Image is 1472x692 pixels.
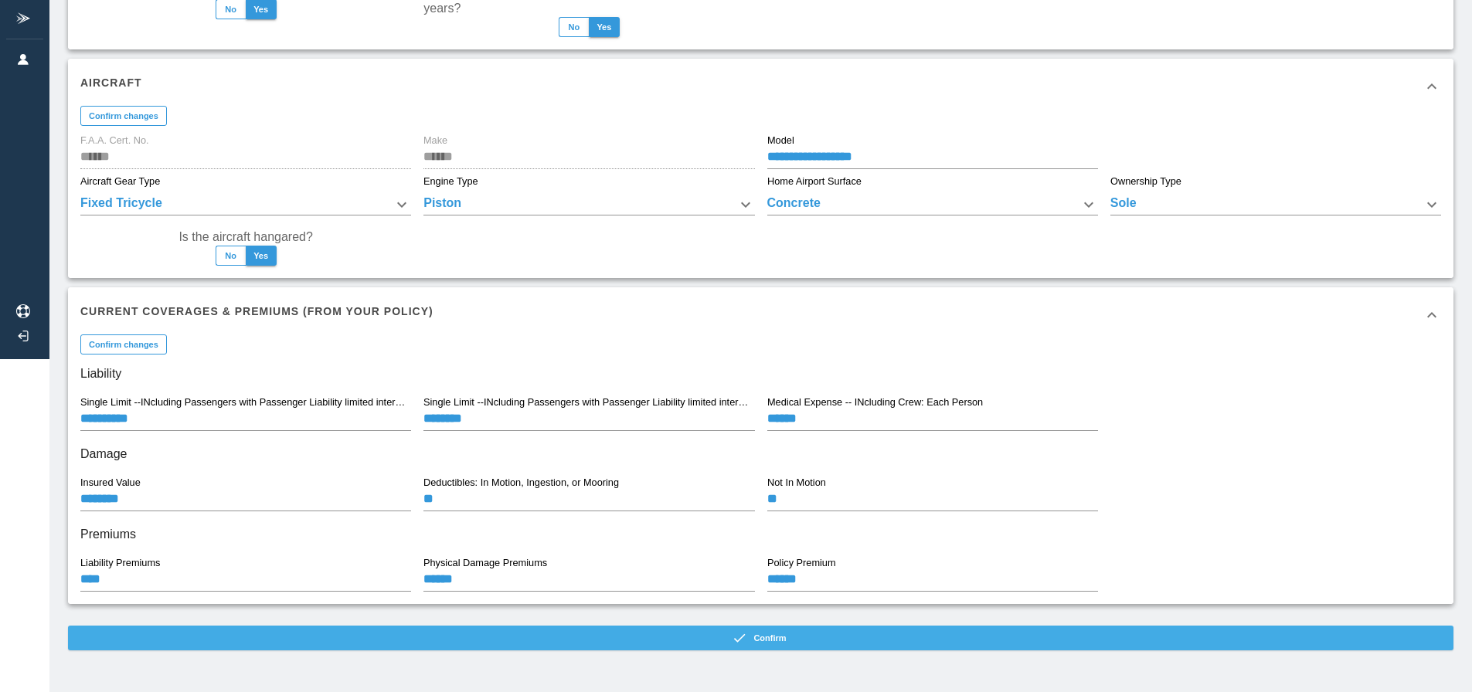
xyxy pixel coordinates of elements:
[423,556,547,570] label: Physical Damage Premiums
[80,194,411,215] div: Fixed Tricycle
[767,395,983,409] label: Medical Expense -- INcluding Crew: Each Person
[80,395,410,409] label: Single Limit --INcluding Passengers with Passenger Liability limited internally to: Each Occurrence
[767,476,826,490] label: Not In Motion
[216,246,246,266] button: No
[423,395,753,409] label: Single Limit --INcluding Passengers with Passenger Liability limited internally to: Each Person
[559,17,590,37] button: No
[767,134,794,148] label: Model
[68,59,1453,114] div: Aircraft
[80,524,1441,545] h6: Premiums
[68,626,1453,650] button: Confirm
[1110,175,1181,188] label: Ownership Type
[589,17,620,37] button: Yes
[80,363,1441,385] h6: Liability
[80,106,167,126] button: Confirm changes
[767,556,836,570] label: Policy Premium
[423,476,619,490] label: Deductibles: In Motion, Ingestion, or Mooring
[767,194,1098,215] div: Concrete
[423,175,478,188] label: Engine Type
[80,175,160,188] label: Aircraft Gear Type
[80,443,1441,465] h6: Damage
[80,476,141,490] label: Insured Value
[767,175,862,188] label: Home Airport Surface
[423,194,754,215] div: Piston
[80,74,142,91] h6: Aircraft
[246,246,277,266] button: Yes
[80,556,160,570] label: Liability Premiums
[68,287,1453,343] div: Current Coverages & Premiums (from your policy)
[80,334,167,354] button: Confirm changes
[80,303,433,320] h6: Current Coverages & Premiums (from your policy)
[423,134,447,148] label: Make
[178,228,312,246] label: Is the aircraft hangared?
[1110,194,1441,215] div: Sole
[80,134,149,148] label: F.A.A. Cert. No.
